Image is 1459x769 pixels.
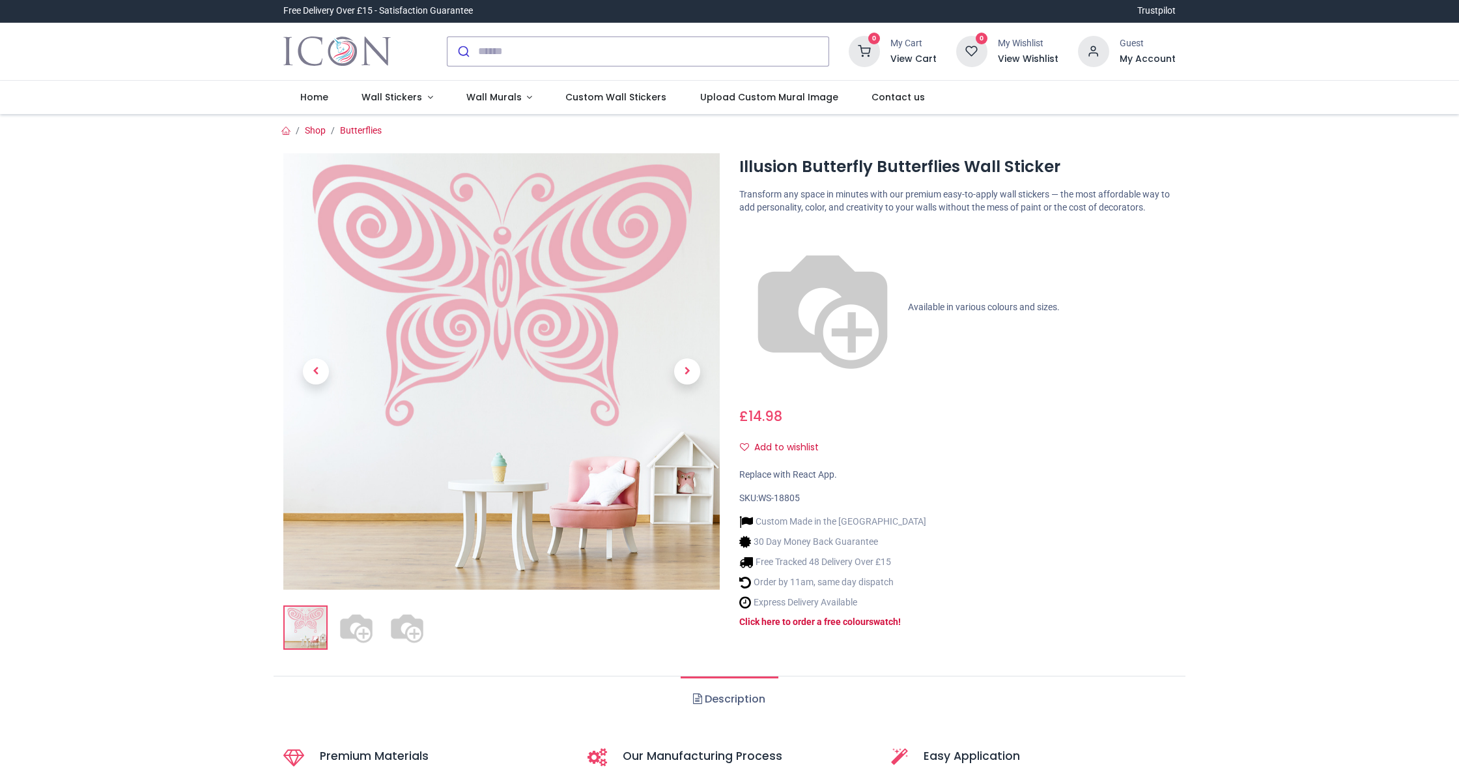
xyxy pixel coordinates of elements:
[739,224,906,391] img: color-wheel.png
[739,535,926,549] li: 30 Day Money Back Guarantee
[924,748,1176,764] h5: Easy Application
[283,153,720,590] img: Illusion Butterfly Butterflies Wall Sticker
[758,493,800,503] span: WS-18805
[739,596,926,609] li: Express Delivery Available
[871,91,925,104] span: Contact us
[466,91,522,104] span: Wall Murals
[285,607,326,648] img: Illusion Butterfly Butterflies Wall Sticker
[447,37,478,66] button: Submit
[868,33,881,45] sup: 0
[283,5,473,18] div: Free Delivery Over £15 - Satisfaction Guarantee
[1137,5,1176,18] a: Trustpilot
[300,91,328,104] span: Home
[674,358,700,384] span: Next
[305,125,326,136] a: Shop
[1120,53,1176,66] a: My Account
[283,33,391,70] a: Logo of Icon Wall Stickers
[849,45,880,55] a: 0
[890,53,937,66] a: View Cart
[320,748,568,764] h5: Premium Materials
[869,617,898,627] a: swatch
[739,188,1176,214] p: Transform any space in minutes with our premium easy-to-apply wall stickers — the most affordable...
[681,676,778,722] a: Description
[739,515,926,529] li: Custom Made in the [GEOGRAPHIC_DATA]
[303,358,329,384] span: Previous
[340,125,382,136] a: Butterflies
[739,575,926,589] li: Order by 11am, same day dispatch
[748,407,782,426] span: 14.98
[998,53,1058,66] a: View Wishlist
[739,492,1176,505] div: SKU:
[655,218,720,524] a: Next
[361,91,422,104] span: Wall Stickers
[956,45,987,55] a: 0
[283,218,348,524] a: Previous
[565,91,666,104] span: Custom Wall Stickers
[335,607,377,648] img: WS-18805-02
[739,617,869,627] a: Click here to order a free colour
[898,617,901,627] a: !
[976,33,988,45] sup: 0
[740,443,749,452] i: Add to wishlist
[345,81,449,115] a: Wall Stickers
[739,437,830,459] button: Add to wishlistAdd to wishlist
[449,81,549,115] a: Wall Murals
[1120,37,1176,50] div: Guest
[623,748,872,764] h5: Our Manufacturing Process
[908,302,1060,312] span: Available in various colours and sizes.
[739,156,1176,178] h1: Illusion Butterfly Butterflies Wall Sticker
[386,607,428,648] img: WS-18805-03
[998,37,1058,50] div: My Wishlist
[283,33,391,70] img: Icon Wall Stickers
[890,37,937,50] div: My Cart
[700,91,838,104] span: Upload Custom Mural Image
[739,555,926,569] li: Free Tracked 48 Delivery Over £15
[739,407,782,426] span: £
[739,469,1176,482] div: Replace with React App.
